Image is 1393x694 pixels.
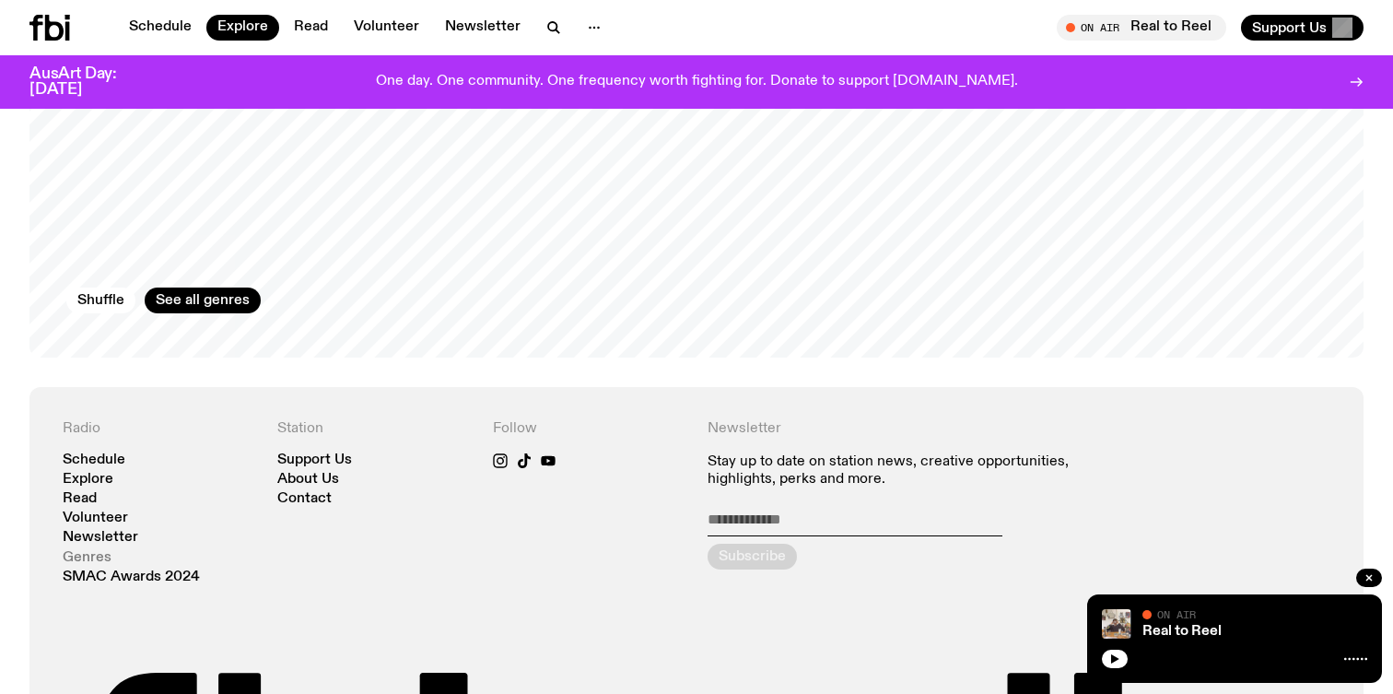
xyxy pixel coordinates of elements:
[1057,15,1226,41] button: On AirReal to Reel
[63,473,113,487] a: Explore
[145,288,261,313] a: See all genres
[66,288,135,313] button: Shuffle
[206,15,279,41] a: Explore
[63,570,200,584] a: SMAC Awards 2024
[277,473,339,487] a: About Us
[63,420,255,438] h4: Radio
[63,492,97,506] a: Read
[277,492,332,506] a: Contact
[63,551,111,565] a: Genres
[63,531,138,545] a: Newsletter
[1241,15,1364,41] button: Support Us
[29,66,147,98] h3: AusArt Day: [DATE]
[1157,608,1196,620] span: On Air
[708,544,797,570] button: Subscribe
[376,74,1018,90] p: One day. One community. One frequency worth fighting for. Donate to support [DOMAIN_NAME].
[708,453,1116,488] p: Stay up to date on station news, creative opportunities, highlights, perks and more.
[1142,624,1222,639] a: Real to Reel
[708,420,1116,438] h4: Newsletter
[1252,19,1327,36] span: Support Us
[63,453,125,467] a: Schedule
[1102,609,1131,639] img: Jasper Craig Adams holds a vintage camera to his eye, obscuring his face. He is wearing a grey ju...
[283,15,339,41] a: Read
[434,15,532,41] a: Newsletter
[118,15,203,41] a: Schedule
[63,512,128,525] a: Volunteer
[493,420,685,438] h4: Follow
[277,453,352,467] a: Support Us
[277,420,470,438] h4: Station
[343,15,430,41] a: Volunteer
